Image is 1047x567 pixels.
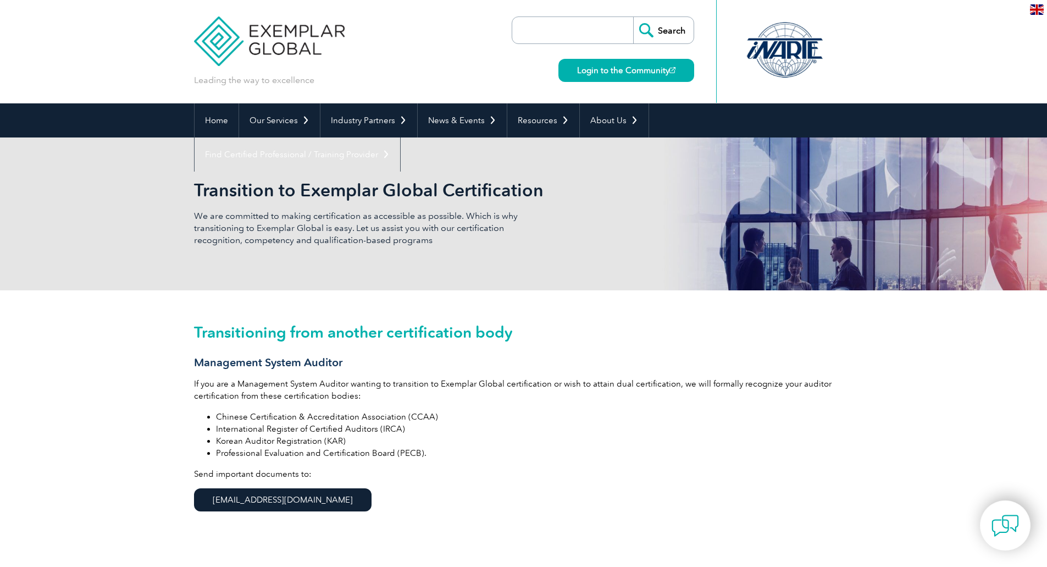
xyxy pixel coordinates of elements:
p: If you are a Management System Auditor wanting to transition to Exemplar Global certification or ... [194,378,854,402]
h2: Transition to Exemplar Global Certification [194,181,656,199]
h2: Transitioning from another certification body [194,323,854,341]
a: Login to the Community [558,59,694,82]
a: Resources [507,103,579,137]
li: Chinese Certification & Accreditation Association (CCAA) [216,411,854,423]
a: [EMAIL_ADDRESS][DOMAIN_NAME] [194,488,372,511]
li: Korean Auditor Registration (KAR) [216,435,854,447]
img: open_square.png [669,67,675,73]
a: Our Services [239,103,320,137]
a: Home [195,103,239,137]
a: Find Certified Professional / Training Provider [195,137,400,172]
h3: Management System Auditor [194,356,854,370]
a: News & Events [418,103,507,137]
img: en [1030,4,1044,15]
p: We are committed to making certification as accessible as possible. Which is why transitioning to... [194,210,524,246]
img: contact-chat.png [991,512,1019,540]
a: Industry Partners [320,103,417,137]
li: International Register of Certified Auditors (IRCA) [216,423,854,435]
li: Professional Evaluation and Certification Board (PECB). [216,447,854,459]
a: About Us [580,103,649,137]
input: Search [633,17,694,43]
p: Leading the way to excellence [194,74,314,86]
p: Send important documents to: [194,468,854,522]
